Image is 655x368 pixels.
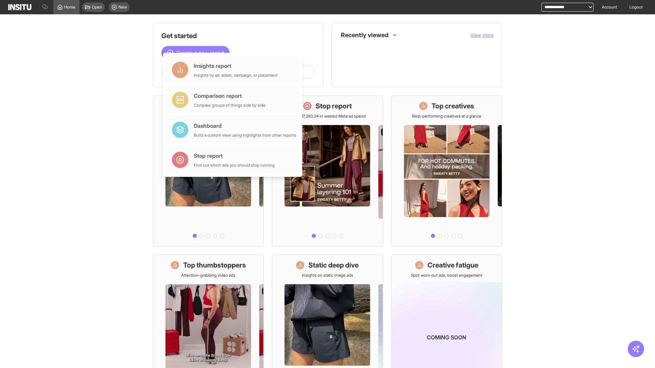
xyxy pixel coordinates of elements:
[181,273,235,278] p: Attention-grabbing video ads
[161,31,315,41] h1: Get started
[194,92,265,100] div: Comparison report
[194,103,265,108] div: Compare groups of things side by side
[272,95,383,246] a: Stop reportSave £17,283.24 in wasted Meta ad spend
[194,152,275,160] div: Stop report
[176,49,224,57] span: Create a new report
[64,4,75,10] span: Home
[194,122,296,130] div: Dashboard
[412,113,481,119] p: Best-performing creatives at a glance
[183,260,246,270] h1: Top thumbstoppers
[118,4,127,10] span: New
[302,273,353,278] p: Insights on static image ads
[391,95,502,246] a: Top creativesBest-performing creatives at a glance
[153,95,264,246] a: What's live nowSee all active ads instantly
[316,101,352,111] h1: Stop report
[470,32,494,39] button: View more
[161,46,230,60] button: Create a new report
[92,4,102,10] span: Open
[308,260,359,270] h1: Static deep dive
[194,133,296,138] div: Build a custom view using highlights from other reports
[8,4,31,10] img: Logo
[194,163,275,168] div: Find out which ads you should stop running
[194,73,278,78] div: Insights by ad, adset, campaign, or placement
[432,101,474,111] h1: Top creatives
[289,113,366,119] p: Save £17,283.24 in wasted Meta ad spend
[470,32,494,38] span: View more
[194,62,278,70] div: Insights report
